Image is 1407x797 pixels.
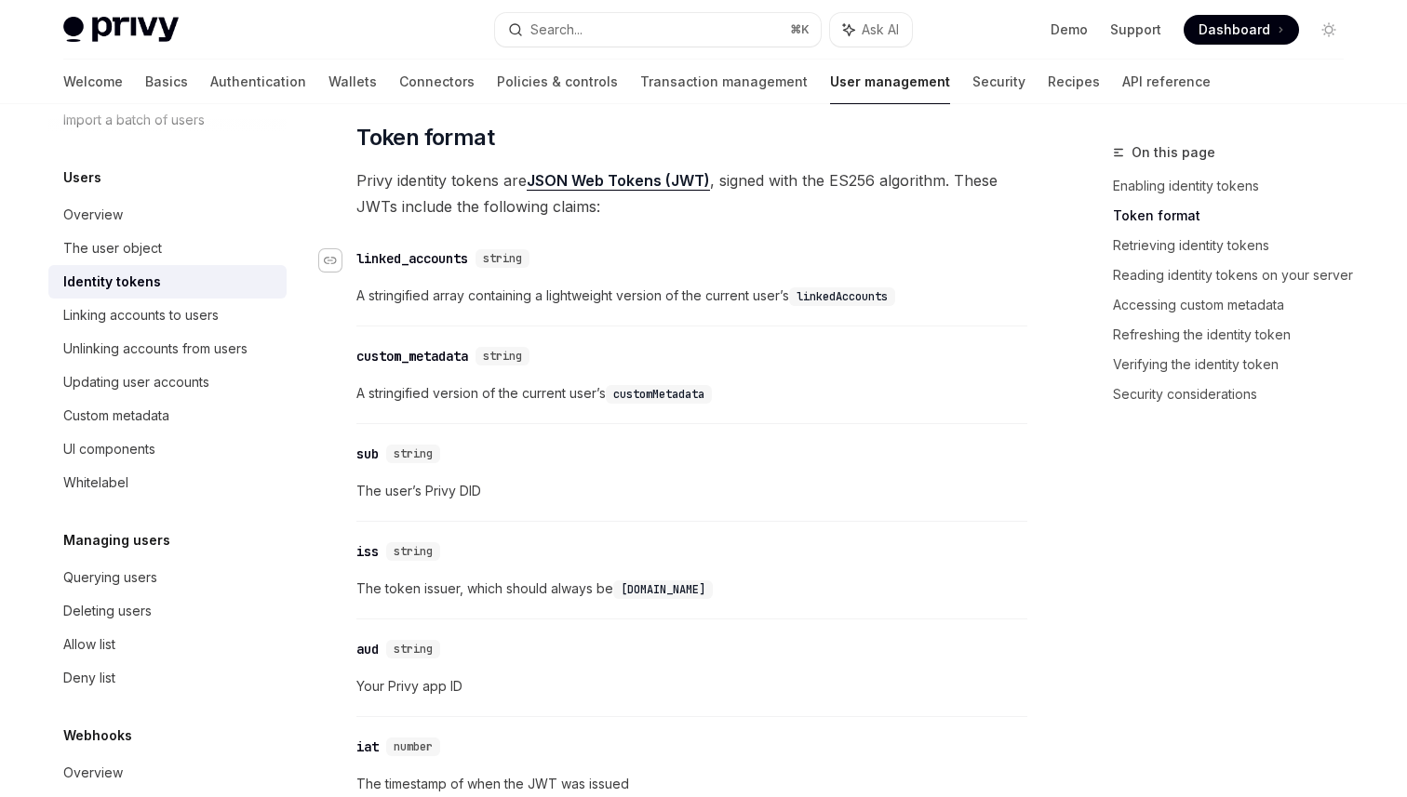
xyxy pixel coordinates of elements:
[356,167,1027,219] span: Privy identity tokens are , signed with the ES256 algorithm. These JWTs include the following cla...
[63,17,179,43] img: light logo
[356,249,468,268] div: linked_accounts
[830,60,950,104] a: User management
[63,405,169,427] div: Custom metadata
[356,578,1027,600] span: The token issuer, which should always be
[1314,15,1344,45] button: Toggle dark mode
[972,60,1025,104] a: Security
[48,561,287,594] a: Querying users
[145,60,188,104] a: Basics
[640,60,808,104] a: Transaction management
[356,285,1027,307] span: A stringified array containing a lightweight version of the current user’s
[1110,20,1161,39] a: Support
[1113,290,1359,320] a: Accessing custom metadata
[483,251,522,266] span: string
[527,171,710,191] a: JSON Web Tokens (JWT)
[356,675,1027,697] span: Your Privy app ID
[319,242,356,279] a: Navigate to header
[495,13,821,46] button: Search...⌘K
[63,438,155,460] div: UI components
[48,332,287,365] a: Unlinking accounts from users
[483,349,522,364] span: string
[1113,379,1359,409] a: Security considerations
[63,338,248,360] div: Unlinking accounts from users
[48,232,287,265] a: The user object
[1113,350,1359,379] a: Verifying the identity token
[63,204,123,226] div: Overview
[48,628,287,661] a: Allow list
[63,60,123,104] a: Welcome
[48,299,287,332] a: Linking accounts to users
[63,600,152,622] div: Deleting users
[830,13,912,46] button: Ask AI
[356,382,1027,405] span: A stringified version of the current user’s
[48,198,287,232] a: Overview
[1113,260,1359,290] a: Reading identity tokens on your server
[1113,171,1359,201] a: Enabling identity tokens
[530,19,583,41] div: Search...
[48,594,287,628] a: Deleting users
[356,640,379,658] div: aud
[63,633,115,656] div: Allow list
[394,446,433,461] span: string
[63,371,209,393] div: Updating user accounts
[1051,20,1088,39] a: Demo
[356,123,494,153] span: Token format
[1122,60,1211,104] a: API reference
[328,60,377,104] a: Wallets
[63,566,157,589] div: Querying users
[48,399,287,432] a: Custom metadata
[356,347,468,365] div: custom_metadata
[63,762,123,784] div: Overview
[63,237,162,259] div: The user object
[613,580,713,599] code: [DOMAIN_NAME]
[63,271,161,293] div: Identity tokens
[790,22,810,37] span: ⌘ K
[394,642,433,657] span: string
[48,432,287,466] a: UI components
[356,737,379,756] div: iat
[63,667,115,689] div: Deny list
[1048,60,1100,104] a: Recipes
[48,265,287,299] a: Identity tokens
[1184,15,1299,45] a: Dashboard
[497,60,618,104] a: Policies & controls
[356,773,1027,795] span: The timestamp of when the JWT was issued
[63,472,128,494] div: Whitelabel
[63,304,219,326] div: Linking accounts to users
[399,60,475,104] a: Connectors
[1132,141,1215,164] span: On this page
[1199,20,1270,39] span: Dashboard
[63,724,132,747] h5: Webhooks
[606,385,712,404] code: customMetadata
[394,739,433,754] span: number
[1113,320,1359,350] a: Refreshing the identity token
[1113,231,1359,260] a: Retrieving identity tokens
[48,466,287,499] a: Whitelabel
[48,365,287,399] a: Updating user accounts
[63,529,170,551] h5: Managing users
[356,480,1027,502] span: The user’s Privy DID
[356,542,379,561] div: iss
[48,756,287,790] a: Overview
[789,287,895,306] code: linkedAccounts
[394,544,433,559] span: string
[210,60,306,104] a: Authentication
[48,661,287,695] a: Deny list
[356,445,379,463] div: sub
[862,20,899,39] span: Ask AI
[63,166,101,189] h5: Users
[1113,201,1359,231] a: Token format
